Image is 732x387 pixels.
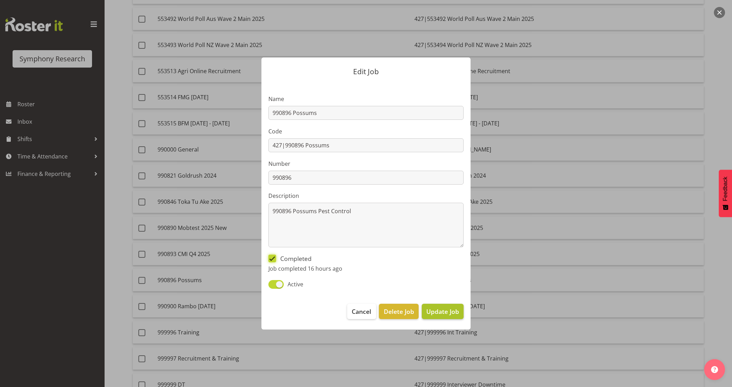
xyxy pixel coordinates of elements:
label: Code [268,127,464,136]
button: Cancel [347,304,376,319]
span: Cancel [352,307,371,316]
p: Job completed 16 hours ago [268,264,464,273]
span: Completed [276,255,312,262]
input: Job Number [268,171,464,185]
label: Description [268,192,464,200]
button: Update Job [422,304,464,319]
span: Delete Job [384,307,414,316]
label: Name [268,95,464,103]
button: Feedback - Show survey [719,170,732,217]
p: Edit Job [268,68,464,75]
input: Job Name [268,106,464,120]
span: Active [284,280,303,288]
span: Feedback [722,177,729,201]
span: Update Job [426,307,459,316]
label: Number [268,160,464,168]
img: help-xxl-2.png [711,366,718,373]
input: Job Code [268,138,464,152]
button: Delete Job [379,304,418,319]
